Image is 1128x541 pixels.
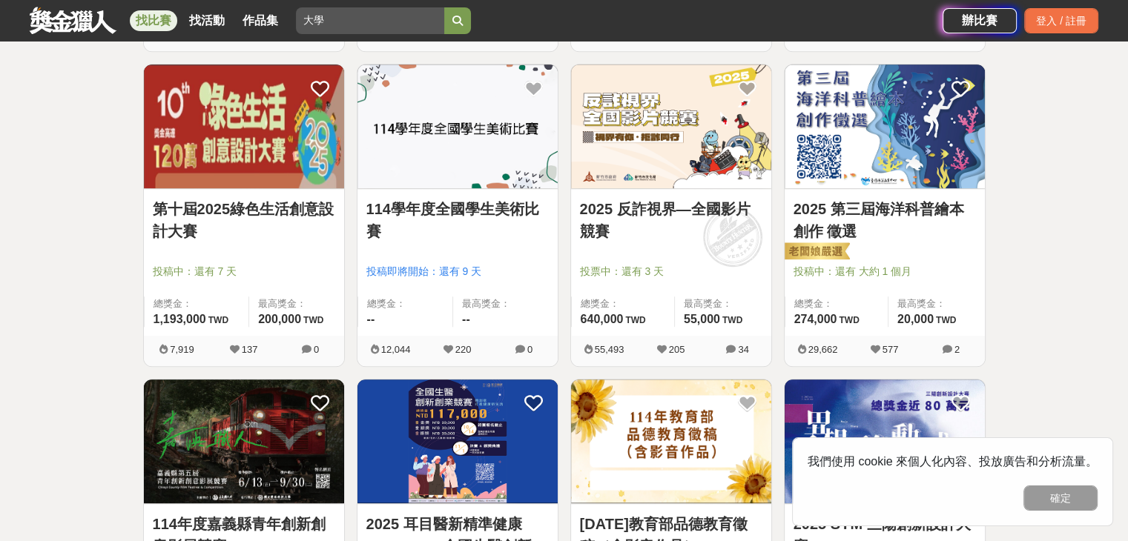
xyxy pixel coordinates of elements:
span: 投稿中：還有 大約 1 個月 [794,264,976,279]
span: 55,000 [684,313,720,325]
a: 找比賽 [130,10,177,31]
span: TWD [839,315,859,325]
img: Cover Image [357,64,558,188]
span: 2 [954,344,960,355]
span: TWD [936,315,956,325]
span: 投稿中：還有 7 天 [153,264,335,279]
a: 作品集 [237,10,284,31]
img: Cover Image [571,379,771,503]
a: Cover Image [571,64,771,189]
span: TWD [208,315,228,325]
img: Cover Image [357,379,558,503]
a: Cover Image [144,64,344,189]
span: TWD [722,315,742,325]
span: TWD [303,315,323,325]
span: 最高獎金： [684,296,762,311]
span: 200,000 [258,313,301,325]
a: Cover Image [357,64,558,189]
img: Cover Image [144,379,344,503]
a: 114學年度全國學生美術比賽 [366,198,549,242]
span: 1,193,000 [154,313,206,325]
span: 總獎金： [794,296,879,311]
span: 最高獎金： [462,296,549,311]
a: 第十屆2025綠色生活創意設計大賽 [153,198,335,242]
span: 7,919 [170,344,194,355]
span: 640,000 [581,313,624,325]
span: 20,000 [897,313,934,325]
span: 137 [242,344,258,355]
span: 0 [527,344,532,355]
span: 總獎金： [581,296,665,311]
a: 2025 第三屆海洋科普繪本創作 徵選 [794,198,976,242]
span: 12,044 [381,344,411,355]
img: Cover Image [785,379,985,503]
a: 找活動 [183,10,231,31]
span: 總獎金： [154,296,240,311]
a: Cover Image [785,64,985,189]
img: Cover Image [144,64,344,188]
button: 確定 [1023,485,1098,511]
span: TWD [625,315,645,325]
span: 29,662 [808,344,838,355]
span: 最高獎金： [258,296,334,311]
span: 55,493 [595,344,624,355]
span: 274,000 [794,313,837,325]
div: 登入 / 註冊 [1024,8,1098,33]
span: 最高獎金： [897,296,976,311]
span: 220 [455,344,472,355]
span: 577 [883,344,899,355]
a: 2025 反詐視界—全國影片競賽 [580,198,762,242]
img: 老闆娘嚴選 [782,242,850,262]
span: -- [367,313,375,325]
span: -- [462,313,470,325]
span: 0 [314,344,319,355]
span: 投票中：還有 3 天 [580,264,762,279]
span: 34 [738,344,748,355]
input: 2025土地銀行校園金融創意挑戰賽：從你出發 開啟智慧金融新頁 [296,7,444,34]
span: 總獎金： [367,296,444,311]
a: 辦比賽 [943,8,1017,33]
img: Cover Image [785,64,985,188]
img: Cover Image [571,64,771,188]
span: 投稿即將開始：還有 9 天 [366,264,549,279]
span: 205 [669,344,685,355]
span: 我們使用 cookie 來個人化內容、投放廣告和分析流量。 [808,455,1098,468]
